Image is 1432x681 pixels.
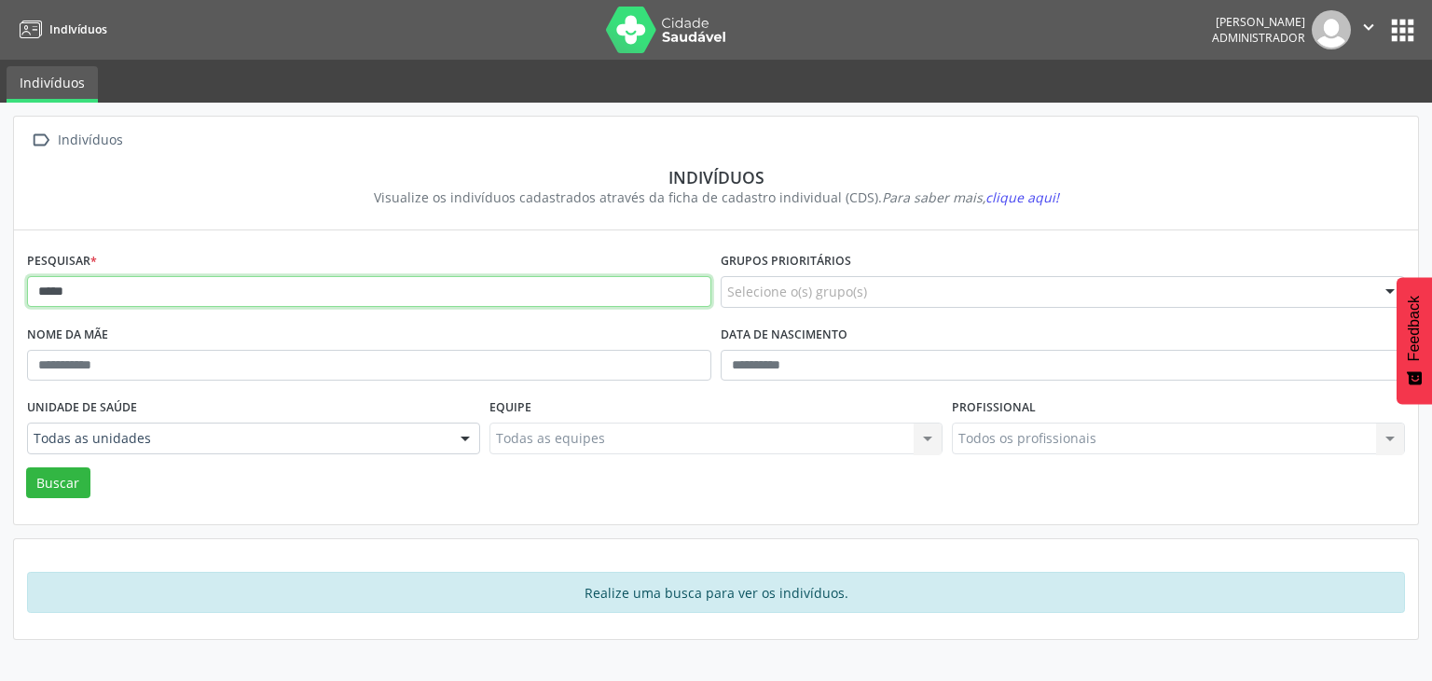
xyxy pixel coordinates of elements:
button:  [1351,10,1386,49]
label: Grupos prioritários [721,247,851,276]
span: Feedback [1406,296,1423,361]
a: Indivíduos [7,66,98,103]
i:  [1358,17,1379,37]
span: clique aqui! [985,188,1059,206]
label: Unidade de saúde [27,394,137,423]
label: Profissional [952,394,1036,423]
i:  [27,127,54,154]
span: Selecione o(s) grupo(s) [727,282,867,301]
div: Indivíduos [40,167,1392,188]
label: Pesquisar [27,247,97,276]
button: Buscar [26,467,90,499]
label: Equipe [489,394,531,423]
span: Administrador [1212,30,1305,46]
button: apps [1386,14,1419,47]
button: Feedback - Mostrar pesquisa [1397,277,1432,404]
a: Indivíduos [13,14,107,45]
div: [PERSON_NAME] [1212,14,1305,30]
img: img [1312,10,1351,49]
span: Todas as unidades [34,429,442,448]
div: Indivíduos [54,127,126,154]
label: Nome da mãe [27,321,108,350]
div: Visualize os indivíduos cadastrados através da ficha de cadastro individual (CDS). [40,188,1392,207]
i: Para saber mais, [882,188,1059,206]
div: Realize uma busca para ver os indivíduos. [27,572,1405,613]
label: Data de nascimento [721,321,847,350]
span: Indivíduos [49,21,107,37]
a:  Indivíduos [27,127,126,154]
